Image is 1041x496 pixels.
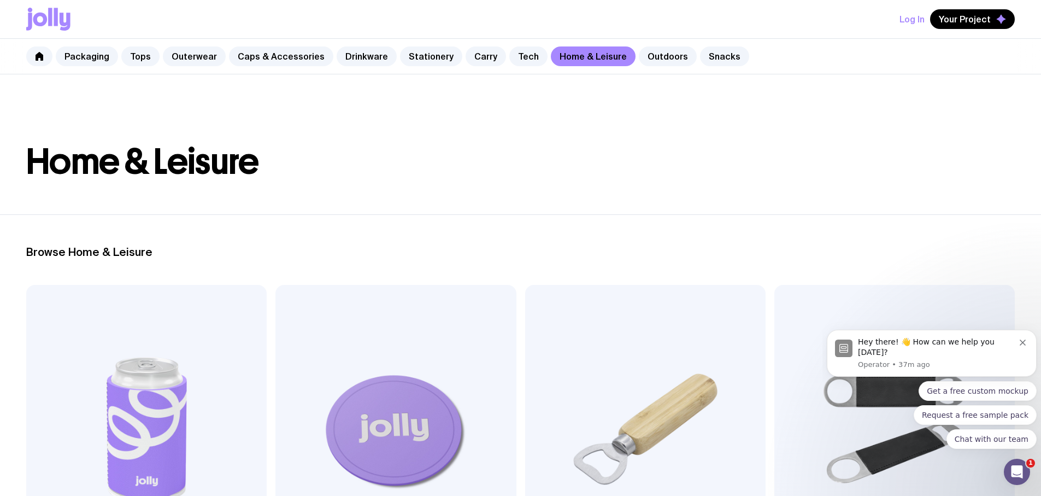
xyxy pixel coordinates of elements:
a: Packaging [56,46,118,66]
h1: Home & Leisure [26,144,1015,179]
a: Tops [121,46,160,66]
a: Drinkware [337,46,397,66]
span: Your Project [939,14,991,25]
a: Tech [509,46,548,66]
h2: Browse Home & Leisure [26,246,1015,259]
button: Log In [899,9,925,29]
a: Outerwear [163,46,226,66]
a: Stationery [400,46,462,66]
iframe: Intercom notifications message [822,304,1041,466]
span: 1 [1026,459,1035,468]
a: Snacks [700,46,749,66]
a: Caps & Accessories [229,46,333,66]
iframe: Intercom live chat [1004,459,1030,485]
a: Outdoors [639,46,697,66]
a: Home & Leisure [551,46,636,66]
button: Your Project [930,9,1015,29]
a: Carry [466,46,506,66]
